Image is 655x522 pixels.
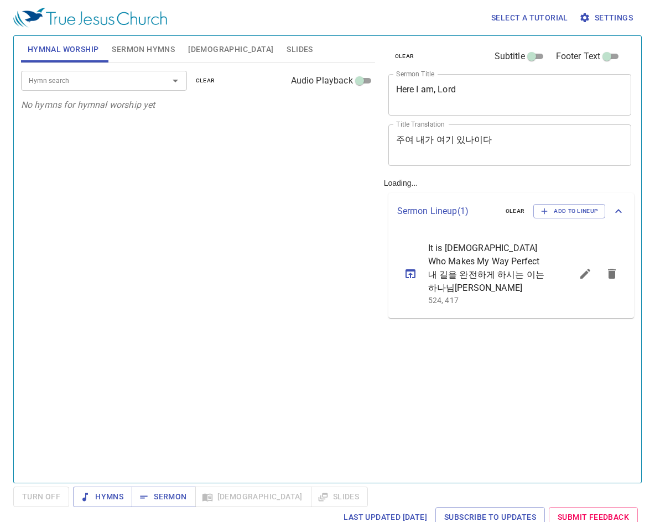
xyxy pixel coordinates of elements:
span: Slides [287,43,313,56]
span: Subtitle [495,50,525,63]
button: Open [168,73,183,88]
span: Select a tutorial [491,11,568,25]
span: clear [196,76,215,86]
img: True Jesus Church [13,8,167,28]
button: clear [388,50,421,63]
span: It is [DEMOGRAPHIC_DATA] Who Makes My Way Perfect 내 길을 완전하게 하시는 이는 하나님[PERSON_NAME] [428,242,546,295]
button: Settings [577,8,637,28]
button: Select a tutorial [487,8,573,28]
span: Settings [581,11,633,25]
ul: sermon lineup list [388,229,635,318]
button: clear [499,205,532,218]
span: Sermon [141,490,186,504]
i: No hymns for hymnal worship yet [21,100,155,110]
button: Add to Lineup [533,204,605,218]
textarea: Here I am, Lord [396,84,624,105]
span: Hymnal Worship [28,43,99,56]
span: clear [506,206,525,216]
button: Hymns [73,487,132,507]
span: [DEMOGRAPHIC_DATA] [188,43,273,56]
span: Audio Playback [291,74,353,87]
div: Loading... [380,32,639,478]
span: Footer Text [556,50,601,63]
button: clear [189,74,222,87]
span: Sermon Hymns [112,43,175,56]
div: Sermon Lineup(1)clearAdd to Lineup [388,193,635,229]
span: Hymns [82,490,123,504]
p: 524, 417 [428,295,546,306]
button: Sermon [132,487,195,507]
span: Add to Lineup [540,206,598,216]
span: clear [395,51,414,61]
p: Sermon Lineup ( 1 ) [397,205,497,218]
textarea: 주여 내가 여기 있나이다 [396,134,624,155]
